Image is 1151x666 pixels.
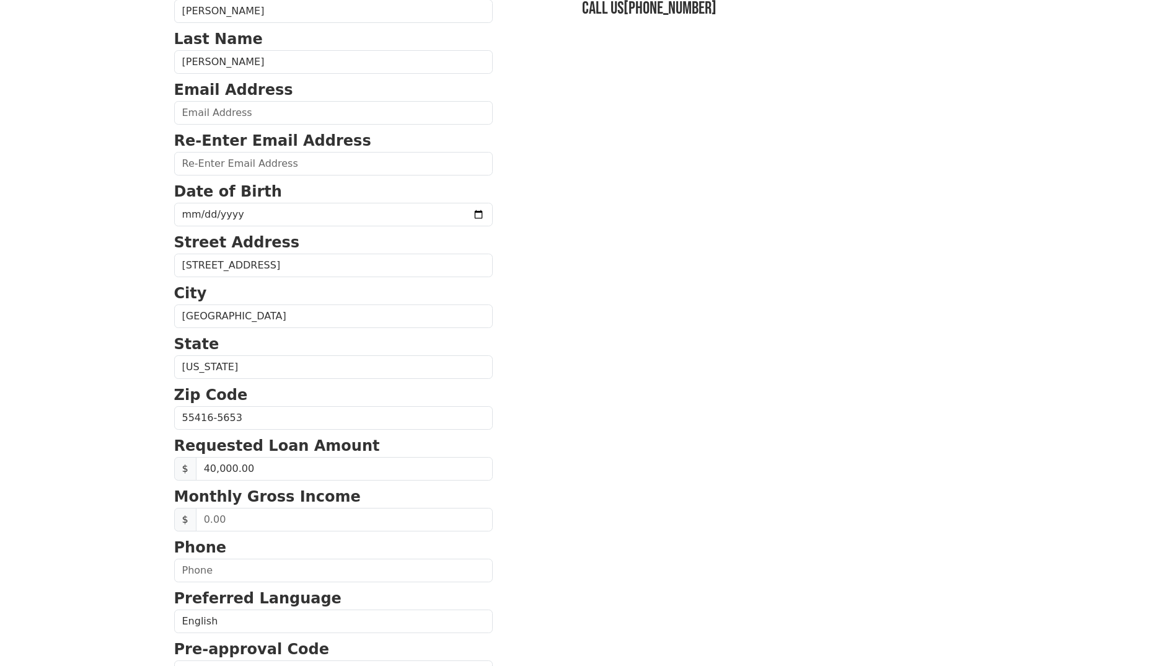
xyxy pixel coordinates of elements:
input: City [174,304,493,328]
input: Phone [174,559,493,582]
input: Last Name [174,50,493,74]
strong: Email Address [174,81,293,99]
strong: City [174,285,207,302]
strong: Re-Enter Email Address [174,132,371,149]
strong: Last Name [174,30,263,48]
p: Monthly Gross Income [174,486,493,508]
strong: Phone [174,539,227,556]
input: Re-Enter Email Address [174,152,493,175]
strong: Pre-approval Code [174,641,330,658]
input: 0.00 [196,508,493,531]
span: $ [174,457,196,481]
input: Street Address [174,254,493,277]
span: $ [174,508,196,531]
input: Email Address [174,101,493,125]
strong: Zip Code [174,386,248,404]
strong: Requested Loan Amount [174,437,380,455]
strong: Street Address [174,234,300,251]
strong: Date of Birth [174,183,282,200]
input: Zip Code [174,406,493,430]
strong: Preferred Language [174,590,342,607]
strong: State [174,335,219,353]
input: 0.00 [196,457,493,481]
